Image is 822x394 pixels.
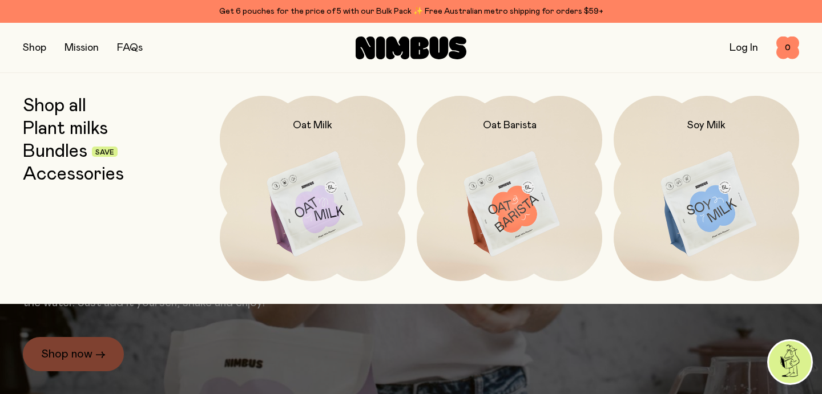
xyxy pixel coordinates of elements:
[117,43,143,53] a: FAQs
[483,119,537,132] h2: Oat Barista
[95,149,114,156] span: Save
[687,119,726,132] h2: Soy Milk
[23,96,86,116] a: Shop all
[23,119,108,139] a: Plant milks
[730,43,758,53] a: Log In
[293,119,332,132] h2: Oat Milk
[769,341,811,383] img: agent
[417,96,602,281] a: Oat Barista
[220,96,405,281] a: Oat Milk
[23,164,124,185] a: Accessories
[65,43,99,53] a: Mission
[23,141,87,162] a: Bundles
[614,96,799,281] a: Soy Milk
[23,5,799,18] div: Get 6 pouches for the price of 5 with our Bulk Pack ✨ Free Australian metro shipping for orders $59+
[776,36,799,59] button: 0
